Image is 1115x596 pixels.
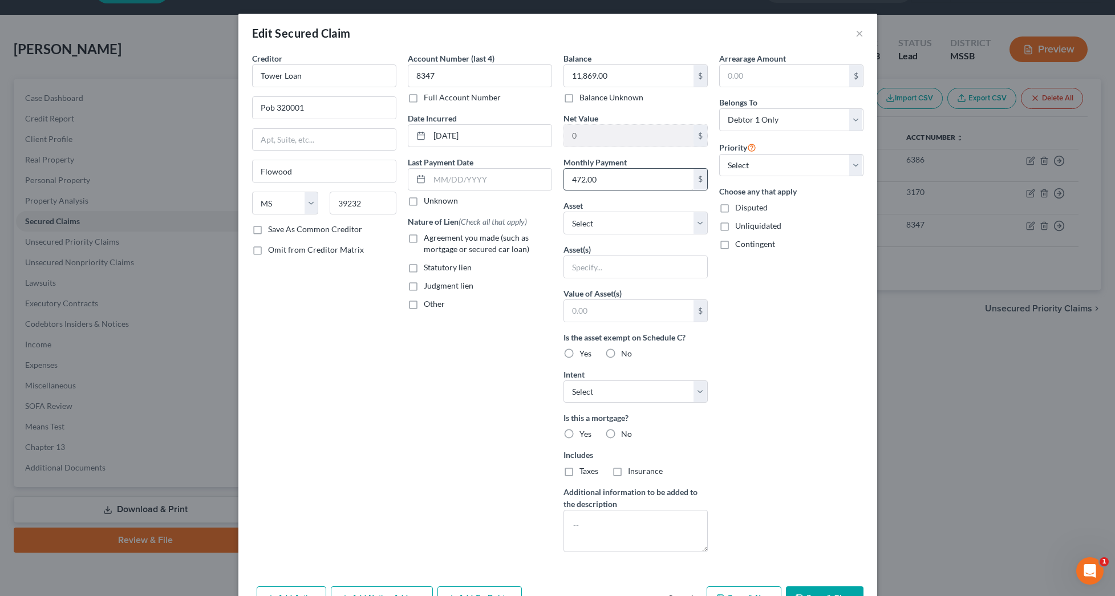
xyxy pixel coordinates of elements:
[459,217,527,226] span: (Check all that apply)
[330,192,396,214] input: Enter zip...
[563,287,622,299] label: Value of Asset(s)
[719,98,757,107] span: Belongs To
[268,224,362,235] label: Save As Common Creditor
[268,245,364,254] span: Omit from Creditor Matrix
[564,256,707,278] input: Specify...
[719,52,786,64] label: Arrearage Amount
[252,25,351,41] div: Edit Secured Claim
[855,26,863,40] button: ×
[253,97,396,119] input: Enter address...
[621,429,632,439] span: No
[424,299,445,309] span: Other
[563,412,708,424] label: Is this a mortgage?
[849,65,863,87] div: $
[424,92,501,103] label: Full Account Number
[564,125,694,147] input: 0.00
[563,52,591,64] label: Balance
[579,92,643,103] label: Balance Unknown
[424,233,529,254] span: Agreement you made (such as mortgage or secured car loan)
[253,160,396,182] input: Enter city...
[694,300,707,322] div: $
[563,112,598,124] label: Net Value
[735,221,781,230] span: Unliquidated
[563,244,591,256] label: Asset(s)
[563,201,583,210] span: Asset
[408,156,473,168] label: Last Payment Date
[719,140,756,154] label: Priority
[408,112,457,124] label: Date Incurred
[694,169,707,190] div: $
[429,169,552,190] input: MM/DD/YYYY
[579,429,591,439] span: Yes
[719,185,863,197] label: Choose any that apply
[424,262,472,272] span: Statutory lien
[579,348,591,358] span: Yes
[720,65,849,87] input: 0.00
[735,202,768,212] span: Disputed
[252,64,396,87] input: Search creditor by name...
[424,195,458,206] label: Unknown
[408,52,494,64] label: Account Number (last 4)
[564,169,694,190] input: 0.00
[1076,557,1104,585] iframe: Intercom live chat
[579,466,598,476] span: Taxes
[424,281,473,290] span: Judgment lien
[563,331,708,343] label: Is the asset exempt on Schedule C?
[408,216,527,228] label: Nature of Lien
[1100,557,1109,566] span: 1
[563,156,627,168] label: Monthly Payment
[735,239,775,249] span: Contingent
[621,348,632,358] span: No
[564,65,694,87] input: 0.00
[694,65,707,87] div: $
[563,449,708,461] label: Includes
[429,125,552,147] input: MM/DD/YYYY
[564,300,694,322] input: 0.00
[408,64,552,87] input: XXXX
[694,125,707,147] div: $
[628,466,663,476] span: Insurance
[252,54,282,63] span: Creditor
[563,368,585,380] label: Intent
[253,129,396,151] input: Apt, Suite, etc...
[563,486,708,510] label: Additional information to be added to the description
